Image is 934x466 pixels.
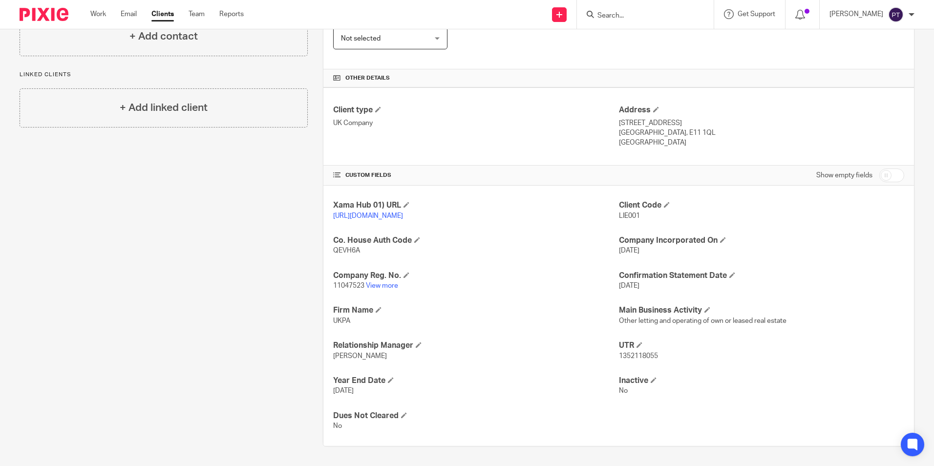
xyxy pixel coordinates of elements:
span: 11047523 [333,282,364,289]
a: Clients [151,9,174,19]
img: svg%3E [888,7,904,22]
span: Not selected [341,35,381,42]
h4: Address [619,105,904,115]
h4: + Add linked client [120,100,208,115]
h4: CUSTOM FIELDS [333,171,618,179]
p: Linked clients [20,71,308,79]
a: Email [121,9,137,19]
span: 1352118055 [619,353,658,360]
a: View more [366,282,398,289]
a: Team [189,9,205,19]
span: [PERSON_NAME] [333,353,387,360]
p: UK Company [333,118,618,128]
h4: Dues Not Cleared [333,411,618,421]
span: Other letting and operating of own or leased real estate [619,318,786,324]
span: No [619,387,628,394]
span: [DATE] [619,247,639,254]
h4: + Add contact [129,29,198,44]
span: [DATE] [619,282,639,289]
p: [GEOGRAPHIC_DATA] [619,138,904,148]
input: Search [596,12,684,21]
p: [STREET_ADDRESS] [619,118,904,128]
img: Pixie [20,8,68,21]
h4: Firm Name [333,305,618,316]
span: Get Support [738,11,775,18]
a: Work [90,9,106,19]
p: [PERSON_NAME] [829,9,883,19]
h4: Company Incorporated On [619,235,904,246]
h4: Co. House Auth Code [333,235,618,246]
h4: Inactive [619,376,904,386]
span: No [333,423,342,429]
span: QEVH6A [333,247,360,254]
h4: Client type [333,105,618,115]
span: UKPA [333,318,350,324]
h4: Confirmation Statement Date [619,271,904,281]
h4: UTR [619,340,904,351]
h4: Xama Hub 01) URL [333,200,618,211]
span: [DATE] [333,387,354,394]
label: Show empty fields [816,170,872,180]
a: Reports [219,9,244,19]
h4: Client Code [619,200,904,211]
h4: Relationship Manager [333,340,618,351]
h4: Main Business Activity [619,305,904,316]
a: [URL][DOMAIN_NAME] [333,212,403,219]
h4: Year End Date [333,376,618,386]
span: Other details [345,74,390,82]
p: [GEOGRAPHIC_DATA], E11 1QL [619,128,904,138]
h4: Company Reg. No. [333,271,618,281]
span: LIE001 [619,212,640,219]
